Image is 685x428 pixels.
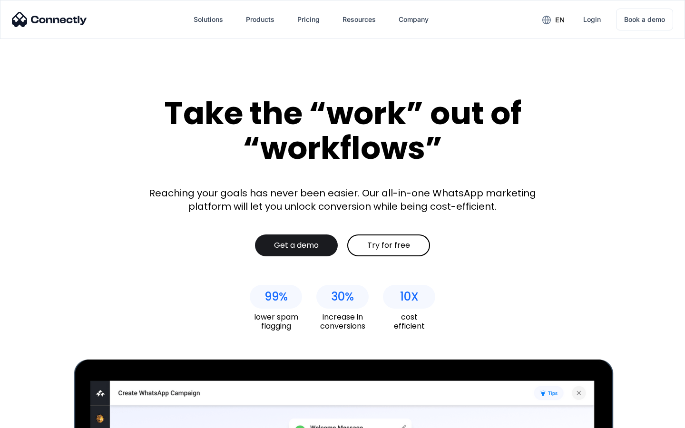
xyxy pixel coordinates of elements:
[12,12,87,27] img: Connectly Logo
[250,312,302,331] div: lower spam flagging
[255,234,338,256] a: Get a demo
[19,411,57,425] ul: Language list
[290,8,327,31] a: Pricing
[391,8,436,31] div: Company
[347,234,430,256] a: Try for free
[335,8,383,31] div: Resources
[583,13,601,26] div: Login
[238,8,282,31] div: Products
[246,13,274,26] div: Products
[535,12,572,27] div: en
[399,13,429,26] div: Company
[367,241,410,250] div: Try for free
[128,96,557,165] div: Take the “work” out of “workflows”
[264,290,288,303] div: 99%
[383,312,435,331] div: cost efficient
[274,241,319,250] div: Get a demo
[297,13,320,26] div: Pricing
[576,8,608,31] a: Login
[10,411,57,425] aside: Language selected: English
[555,13,565,27] div: en
[342,13,376,26] div: Resources
[194,13,223,26] div: Solutions
[316,312,369,331] div: increase in conversions
[186,8,231,31] div: Solutions
[331,290,354,303] div: 30%
[400,290,419,303] div: 10X
[143,186,542,213] div: Reaching your goals has never been easier. Our all-in-one WhatsApp marketing platform will let yo...
[616,9,673,30] a: Book a demo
